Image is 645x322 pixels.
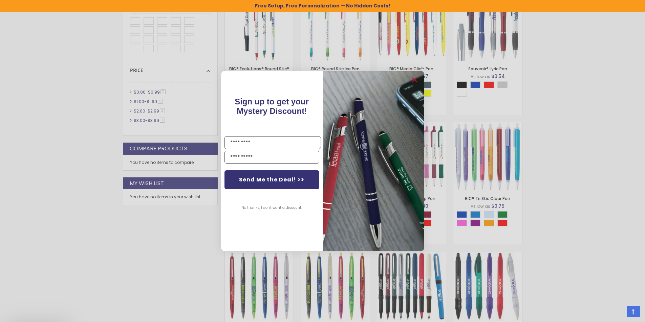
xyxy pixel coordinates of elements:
button: No thanks, I don't want a discount. [238,199,305,216]
img: pop-up-image [323,71,424,251]
button: Send Me the Deal! >> [224,170,319,189]
span: ! [235,97,309,116]
span: Sign up to get your Mystery Discount [235,97,309,116]
button: Close dialog [409,74,420,85]
iframe: Google Customer Reviews [589,304,645,322]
